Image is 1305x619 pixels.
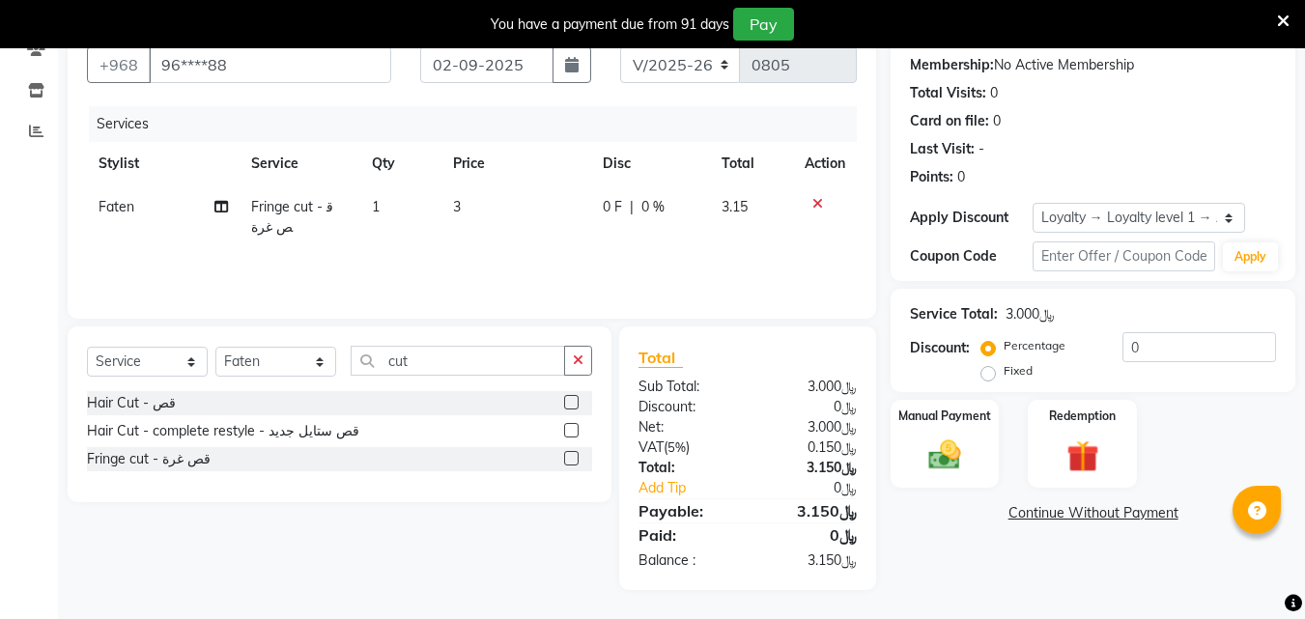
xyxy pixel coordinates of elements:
[748,523,871,547] div: ﷼0
[251,198,333,236] span: Fringe cut - قص غرة
[630,197,634,217] span: |
[1006,304,1055,324] div: ﷼3.000
[748,437,871,458] div: ﷼0.150
[591,142,710,185] th: Disc
[624,397,748,417] div: Discount:
[793,142,857,185] th: Action
[624,437,748,458] div: ( )
[360,142,441,185] th: Qty
[748,377,871,397] div: ﷼3.000
[1004,337,1065,354] label: Percentage
[638,438,664,456] span: VAT
[1049,408,1116,425] label: Redemption
[624,499,748,522] div: Payable:
[898,408,991,425] label: Manual Payment
[910,208,1032,228] div: Apply Discount
[910,167,953,187] div: Points:
[638,348,683,368] span: Total
[491,14,729,35] div: You have a payment due from 91 days
[99,198,134,215] span: Faten
[624,478,768,498] a: Add Tip
[624,550,748,571] div: Balance :
[1057,436,1109,476] img: _gift.svg
[351,346,565,376] input: Search or Scan
[372,198,380,215] span: 1
[990,83,998,103] div: 0
[624,458,748,478] div: Total:
[149,46,391,83] input: Search by Name/Mobile/Email/Code
[733,8,794,41] button: Pay
[748,397,871,417] div: ﷼0
[748,417,871,437] div: ﷼3.000
[624,523,748,547] div: Paid:
[910,55,994,75] div: Membership:
[910,304,998,324] div: Service Total:
[624,377,748,397] div: Sub Total:
[748,499,871,522] div: ﷼3.150
[769,478,872,498] div: ﷼0
[910,338,970,358] div: Discount:
[87,449,211,469] div: Fringe cut - قص غرة
[240,142,361,185] th: Service
[87,142,240,185] th: Stylist
[993,111,1001,131] div: 0
[910,111,989,131] div: Card on file:
[624,417,748,437] div: Net:
[910,139,975,159] div: Last Visit:
[957,167,965,187] div: 0
[748,458,871,478] div: ﷼3.150
[979,139,984,159] div: -
[710,142,794,185] th: Total
[1004,362,1033,380] label: Fixed
[453,198,461,215] span: 3
[89,106,871,142] div: Services
[894,503,1291,523] a: Continue Without Payment
[667,439,686,455] span: 5%
[910,246,1032,267] div: Coupon Code
[87,393,176,413] div: Hair Cut - قص
[641,197,665,217] span: 0 %
[441,142,591,185] th: Price
[87,46,151,83] button: +968
[722,198,748,215] span: 3.15
[748,550,871,571] div: ﷼3.150
[87,421,359,441] div: Hair Cut - complete restyle - قص ستايل جديد
[910,55,1276,75] div: No Active Membership
[910,83,986,103] div: Total Visits:
[603,197,622,217] span: 0 F
[1033,241,1215,271] input: Enter Offer / Coupon Code
[1223,242,1278,271] button: Apply
[919,436,971,473] img: _cash.svg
